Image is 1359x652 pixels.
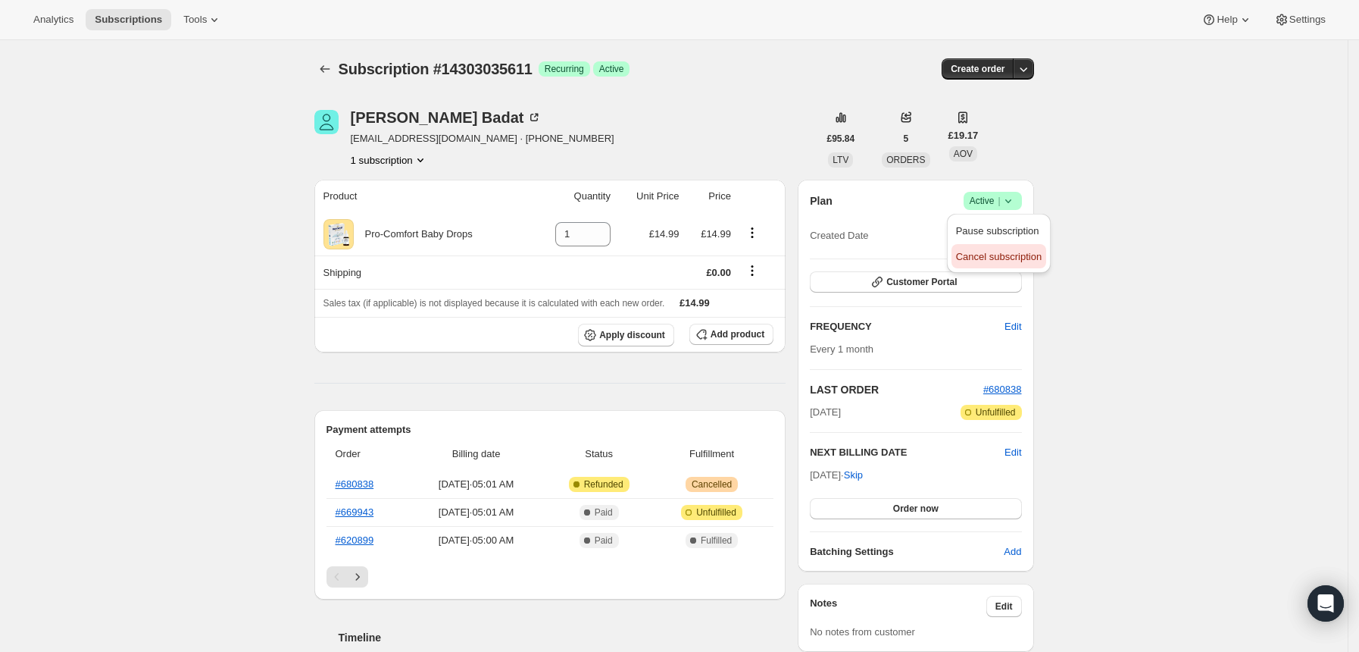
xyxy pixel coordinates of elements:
span: £14.99 [701,228,731,240]
h2: FREQUENCY [810,319,1004,334]
th: Product [314,180,530,213]
span: Unfulfilled [696,506,736,519]
a: #620899 [336,534,374,546]
button: Apply discount [578,324,674,346]
div: Pro-Comfort Baby Drops [354,227,473,242]
span: | [998,195,1000,207]
button: Pause subscription [951,218,1046,243]
span: [DATE] [810,405,841,420]
h2: NEXT BILLING DATE [810,445,1004,460]
th: Unit Price [615,180,683,213]
span: Help [1217,14,1237,26]
button: #680838 [983,382,1022,397]
span: Every 1 month [810,343,873,355]
span: LTV [833,155,848,165]
span: Tools [183,14,207,26]
button: Subscriptions [86,9,171,30]
span: Created Date [810,228,868,243]
span: [DATE] · 05:01 AM [414,505,539,520]
span: Add product [711,328,764,340]
button: Shipping actions [740,262,764,279]
th: Shipping [314,255,530,289]
a: #680838 [983,384,1022,395]
a: #669943 [336,506,374,518]
h2: Timeline [339,630,786,645]
span: [DATE] · 05:01 AM [414,477,539,492]
span: Fulfilled [701,534,732,547]
span: Settings [1289,14,1326,26]
th: Quantity [530,180,614,213]
span: Paid [595,506,613,519]
h2: Plan [810,193,833,208]
span: £95.84 [827,133,855,145]
span: Edit [1004,319,1021,334]
span: AOV [954,149,973,159]
span: No notes from customer [810,626,915,638]
span: [DATE] · [810,469,863,481]
div: [PERSON_NAME] Badat [351,110,542,125]
span: Customer Portal [886,276,957,288]
button: Add product [689,324,773,345]
span: Add [1004,544,1021,560]
button: Edit [986,596,1022,617]
a: #680838 [336,478,374,490]
span: Subscription #14303035611 [339,61,533,77]
button: Add [995,540,1030,564]
span: Status [548,447,650,462]
span: [EMAIL_ADDRESS][DOMAIN_NAME] · [PHONE_NUMBER] [351,131,614,146]
button: Subscriptions [314,58,336,80]
button: Cancel subscription [951,244,1046,268]
span: £0.00 [706,267,731,278]
span: Analytics [33,14,73,26]
button: Settings [1265,9,1335,30]
button: Product actions [351,152,428,168]
button: Tools [174,9,231,30]
h6: Batching Settings [810,544,1004,560]
span: Cancelled [692,478,732,491]
button: £95.84 [818,128,864,149]
span: Active [970,193,1016,208]
button: Order now [810,498,1021,519]
span: 5 [904,133,909,145]
span: Create order [951,63,1004,75]
button: Create order [942,58,1014,80]
span: £19.17 [948,128,979,143]
span: Cancel subscription [956,251,1042,262]
th: Price [683,180,736,213]
span: £14.99 [649,228,679,240]
button: Help [1192,9,1261,30]
button: Customer Portal [810,271,1021,293]
span: Refunded [584,478,623,491]
span: Paid [595,534,613,547]
span: ORDERS [886,155,925,165]
span: £14.99 [679,297,710,309]
button: Edit [1004,445,1021,460]
span: Pause subscription [956,225,1039,237]
div: Open Intercom Messenger [1307,585,1344,622]
span: Order now [893,503,939,515]
span: Fulfillment [659,447,764,462]
span: Skip [844,468,863,483]
img: product img [323,219,354,249]
span: Apply discount [599,329,665,341]
nav: Pagination [326,566,774,588]
span: Active [599,63,624,75]
span: [DATE] · 05:00 AM [414,533,539,548]
button: Analytics [24,9,83,30]
button: 5 [895,128,918,149]
h2: LAST ORDER [810,382,983,397]
span: Subscriptions [95,14,162,26]
button: Next [347,566,368,588]
h2: Payment attempts [326,422,774,437]
th: Order [326,437,409,471]
span: Billing date [414,447,539,462]
span: Unfulfilled [976,406,1016,418]
h3: Notes [810,596,986,617]
span: Recurring [545,63,584,75]
button: Edit [995,315,1030,339]
span: Mariam Badat [314,110,339,134]
button: Product actions [740,224,764,241]
span: Sales tax (if applicable) is not displayed because it is calculated with each new order. [323,298,665,309]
